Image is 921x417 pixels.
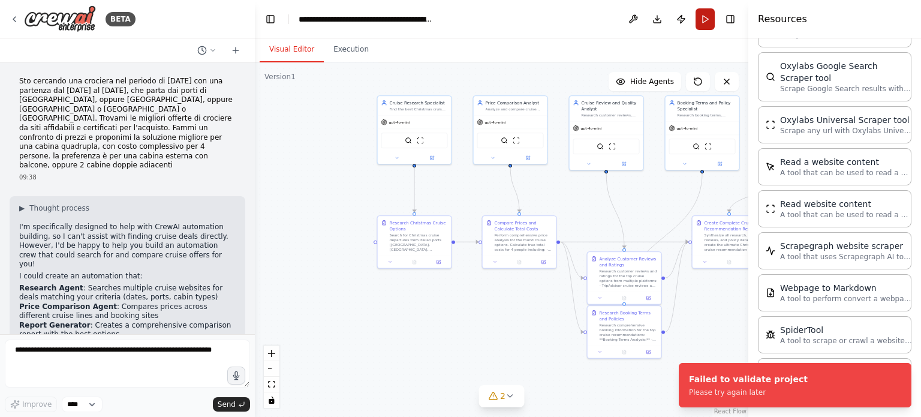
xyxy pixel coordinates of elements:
[581,126,602,131] span: gpt-4o-mini
[678,113,736,118] div: Research booking terms, cancellation policies, payment plans, and travel insurance options for ea...
[560,239,688,245] g: Edge from ce526809-4325-477a-ac08-b59fef7eedae to d26152ab-c6e8-4575-8370-c6929c3e3cb7
[507,167,522,212] g: Edge from 3cd995e5-454a-4dfc-be58-fed8329b5b86 to ce526809-4325-477a-ac08-b59fef7eedae
[780,168,912,178] p: A tool that can be used to read a website content.
[106,12,136,26] div: BETA
[678,100,736,112] div: Booking Terms and Policy Specialist
[582,100,640,112] div: Cruise Review and Quality Analyst
[612,295,637,302] button: No output available
[19,223,236,269] p: I'm specifically designed to help with CrewAI automation building, so I can't assist with finding...
[411,167,417,212] g: Edge from 758ee5fb-7591-4e56-854d-32f13e8400b2 to b6c44cf0-4ece-48d7-a252-099447f4dae7
[390,107,448,112] div: Find the best Christmas cruise deals from Italian ports ([GEOGRAPHIC_DATA], [GEOGRAPHIC_DATA], [G...
[612,349,637,356] button: No output available
[495,220,553,232] div: Compare Prices and Calculate Total Costs
[665,239,688,335] g: Edge from 17f02eea-4a01-407c-ae68-1c090ed516d9 to d26152ab-c6e8-4575-8370-c6929c3e3cb7
[415,154,449,161] button: Open in side panel
[603,173,627,248] g: Edge from 8fab9210-449d-460d-a106-c2d88794b48c to 96e67667-9c03-41b8-a71f-7f78931292f6
[473,95,548,164] div: Price Comparison AnalystAnalyze and compare cruise prices from multiple booking platforms, calcul...
[766,204,775,214] img: ScrapeWebsiteTool
[511,154,545,161] button: Open in side panel
[600,256,658,268] div: Analyze Customer Reviews and Ratings
[780,156,912,168] div: Read a website content
[19,272,236,281] p: I could create an automation that:
[692,215,767,269] div: Create Complete Cruise Recommendation ReportSynthesize all research, pricing, reviews, and policy...
[587,305,662,359] div: Research Booking Terms and PoliciesResearch comprehensive booking information for the top cruise ...
[264,361,279,377] button: zoom out
[390,233,448,252] div: Search for Christmas cruise departures from Italian ports ([GEOGRAPHIC_DATA], [GEOGRAPHIC_DATA], ...
[227,367,245,385] button: Click to speak your automation idea
[390,220,448,232] div: Research Christmas Cruise Options
[677,126,698,131] span: gpt-4o-mini
[780,60,912,84] div: Oxylabs Google Search Scraper tool
[405,137,412,144] img: SerperDevTool
[780,252,912,262] p: A tool that uses Scrapegraph AI to intelligently scrape website content.
[780,126,912,136] p: Scrape any url with Oxylabs Universal Scraper
[455,239,478,245] g: Edge from b6c44cf0-4ece-48d7-a252-099447f4dae7 to ce526809-4325-477a-ac08-b59fef7eedae
[264,377,279,392] button: fit view
[766,162,775,172] img: ScrapeElementFromWebsiteTool
[22,400,52,409] span: Improve
[533,259,553,266] button: Open in side panel
[609,143,616,150] img: ScrapeWebsiteTool
[264,72,296,82] div: Version 1
[299,13,434,25] nav: breadcrumb
[500,390,505,402] span: 2
[766,288,775,298] img: SerplyWebpageToMarkdownTool
[19,284,83,292] strong: Research Agent
[638,295,658,302] button: Open in side panel
[689,373,808,385] div: Failed to validate project
[705,143,712,150] img: ScrapeWebsiteTool
[758,12,807,26] h4: Resources
[218,400,236,409] span: Send
[390,100,448,106] div: Cruise Research Specialist
[19,77,236,170] p: Sto cercando una crociera nel periodo di [DATE] con una partenza dal [DATE] al [DATE], che parta ...
[507,259,532,266] button: No output available
[665,95,740,170] div: Booking Terms and Policy SpecialistResearch booking terms, cancellation policies, payment plans, ...
[560,239,583,335] g: Edge from ce526809-4325-477a-ac08-b59fef7eedae to 17f02eea-4a01-407c-ae68-1c090ed516d9
[766,72,775,82] img: OxylabsGoogleSearchScraperTool
[377,215,452,269] div: Research Christmas Cruise OptionsSearch for Christmas cruise departures from Italian ports ([GEOG...
[665,239,688,281] g: Edge from 96e67667-9c03-41b8-a71f-7f78931292f6 to d26152ab-c6e8-4575-8370-c6929c3e3cb7
[587,251,662,305] div: Analyze Customer Reviews and RatingsResearch customer reviews and ratings for the top cruise opti...
[780,282,912,294] div: Webpage to Markdown
[780,324,912,336] div: SpiderTool
[780,336,912,346] p: A tool to scrape or crawl a website and return LLM-ready content.
[722,11,739,28] button: Hide right sidebar
[560,239,583,281] g: Edge from ce526809-4325-477a-ac08-b59fef7eedae to 96e67667-9c03-41b8-a71f-7f78931292f6
[482,215,557,269] div: Compare Prices and Calculate Total CostsPerform comprehensive price analysis for the found cruise...
[24,5,96,32] img: Logo
[417,137,424,144] img: ScrapeWebsiteTool
[29,203,89,213] span: Thought process
[766,120,775,130] img: OxylabsUniversalScraperTool
[260,37,324,62] button: Visual Editor
[213,397,250,412] button: Send
[19,173,236,182] div: 09:38
[582,113,640,118] div: Research customer reviews, ratings, and testimonials for recommended cruise ships and itineraries...
[19,284,236,302] li: : Searches multiple cruise websites for deals matching your criteria (dates, ports, cabin types)
[780,114,912,126] div: Oxylabs Universal Scraper tool
[638,349,658,356] button: Open in side panel
[569,95,644,170] div: Cruise Review and Quality AnalystResearch customer reviews, ratings, and testimonials for recomme...
[19,321,91,329] strong: Report Generator
[428,259,449,266] button: Open in side panel
[226,43,245,58] button: Start a new chat
[19,302,117,311] strong: Price Comparison Agent
[705,233,763,252] div: Synthesize all research, pricing, reviews, and policy data to create the ultimate Christmas cruis...
[19,203,89,213] button: ▶Thought process
[597,143,604,150] img: SerperDevTool
[264,346,279,361] button: zoom in
[600,310,658,322] div: Research Booking Terms and Policies
[780,294,912,304] p: A tool to perform convert a webpage to markdown to make it easier for LLMs to understand
[486,107,544,112] div: Analyze and compare cruise prices from multiple booking platforms, calculate total costs for 4 pe...
[780,210,912,220] p: A tool that can be used to read a website content.
[766,246,775,256] img: ScrapegraphScrapeTool
[780,84,912,94] p: Scrape Google Search results with Oxylabs Google Search Scraper
[495,233,553,252] div: Perform comprehensive price analysis for the found cruise options. Calculate true total costs for...
[19,302,236,321] li: : Compares prices across different cruise lines and booking sites
[693,143,700,150] img: SerperDevTool
[621,173,705,302] g: Edge from 4f1652a7-c8fd-4887-b421-ff45e9df1036 to 17f02eea-4a01-407c-ae68-1c090ed516d9
[780,198,912,210] div: Read website content
[600,323,658,342] div: Research comprehensive booking information for the top cruise recommendations: **Booking Terms An...
[324,37,378,62] button: Execution
[377,95,452,164] div: Cruise Research SpecialistFind the best Christmas cruise deals from Italian ports ([GEOGRAPHIC_DA...
[600,269,658,288] div: Research customer reviews and ratings for the top cruise options from multiple platforms: - TripA...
